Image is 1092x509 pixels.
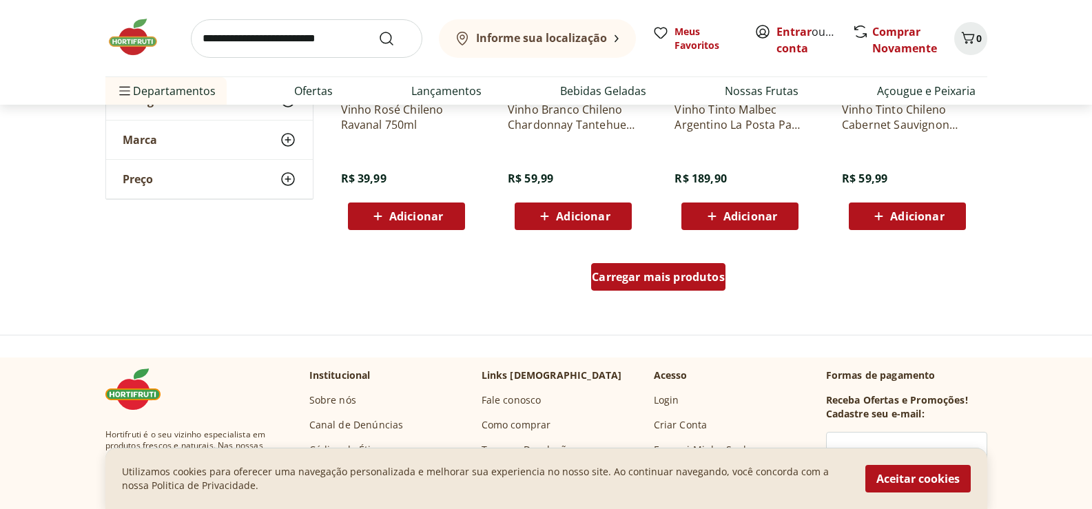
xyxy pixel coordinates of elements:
a: Vinho Tinto Chileno Cabernet Sauvignon Tantehue 750ml [842,102,973,132]
button: Carrinho [954,22,987,55]
span: Carregar mais produtos [592,271,725,282]
button: Adicionar [515,202,632,230]
a: Bebidas Geladas [560,83,646,99]
button: Informe sua localização [439,19,636,58]
span: Adicionar [556,211,610,222]
a: Fale conosco [482,393,542,407]
a: Lançamentos [411,83,482,99]
a: Esqueci Minha Senha [654,443,756,457]
a: Sobre nós [309,393,356,407]
p: Links [DEMOGRAPHIC_DATA] [482,368,622,382]
a: Código de Ética [309,443,382,457]
span: 0 [976,32,982,45]
img: Hortifruti [105,368,174,410]
button: Adicionar [849,202,966,230]
a: Ofertas [294,83,333,99]
span: R$ 39,99 [341,171,387,186]
input: search [191,19,422,58]
span: Departamentos [116,74,216,107]
button: Aceitar cookies [865,465,971,492]
img: Hortifruti [105,17,174,58]
a: Canal de Denúncias [309,418,404,432]
a: Criar Conta [654,418,708,432]
span: Preço [123,172,153,186]
span: R$ 59,99 [842,171,887,186]
button: Preço [106,160,313,198]
a: Nossas Frutas [725,83,799,99]
button: Adicionar [348,202,465,230]
a: Comprar Novamente [872,24,937,56]
b: Informe sua localização [476,30,607,45]
a: Trocas e Devoluções [482,443,577,457]
p: Formas de pagamento [826,368,987,382]
span: R$ 59,99 [508,171,553,186]
a: Login [654,393,679,407]
a: Criar conta [776,24,852,56]
button: Marca [106,121,313,159]
a: Meus Favoritos [652,25,738,52]
button: Submit Search [378,30,411,47]
button: Menu [116,74,133,107]
p: Institucional [309,368,371,382]
button: Adicionar [681,202,799,230]
span: R$ 189,90 [674,171,726,186]
a: Entrar [776,24,812,39]
span: Adicionar [890,211,944,222]
a: Vinho Rosé Chileno Ravanal 750ml [341,102,472,132]
a: Vinho Tinto Malbec Argentino La Posta Paul 750ml [674,102,805,132]
span: ou [776,23,838,56]
a: Vinho Branco Chileno Chardonnay Tantehue 750ml [508,102,639,132]
p: Acesso [654,368,688,382]
span: Adicionar [723,211,777,222]
span: Meus Favoritos [674,25,738,52]
span: Hortifruti é o seu vizinho especialista em produtos frescos e naturais. Nas nossas plataformas de... [105,429,287,506]
h3: Cadastre seu e-mail: [826,407,925,421]
h3: Receba Ofertas e Promoções! [826,393,968,407]
p: Utilizamos cookies para oferecer uma navegação personalizada e melhorar sua experiencia no nosso ... [122,465,849,492]
a: Carregar mais produtos [591,263,725,296]
span: Marca [123,133,157,147]
a: Açougue e Peixaria [877,83,976,99]
span: Adicionar [389,211,443,222]
a: Como comprar [482,418,551,432]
